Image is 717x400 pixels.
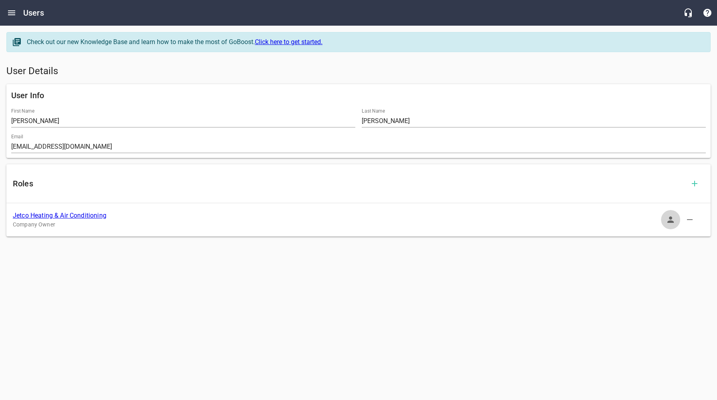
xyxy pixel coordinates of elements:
div: Check out our new Knowledge Base and learn how to make the most of GoBoost. [27,37,702,47]
a: Click here to get started. [255,38,322,46]
h6: Roles [13,177,685,190]
a: Jetco Heating & Air Conditioning [13,212,106,219]
label: Last Name [362,109,385,113]
h6: User Info [11,89,706,102]
button: Live Chat [679,3,698,22]
button: Open drawer [2,3,21,22]
h5: User Details [6,65,711,78]
button: Add Role [685,174,704,193]
h6: Users [23,6,44,19]
label: Email [11,134,23,139]
p: Company Owner [13,220,691,229]
label: First Name [11,109,34,113]
button: Delete Role [680,210,699,229]
button: Support Portal [698,3,717,22]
